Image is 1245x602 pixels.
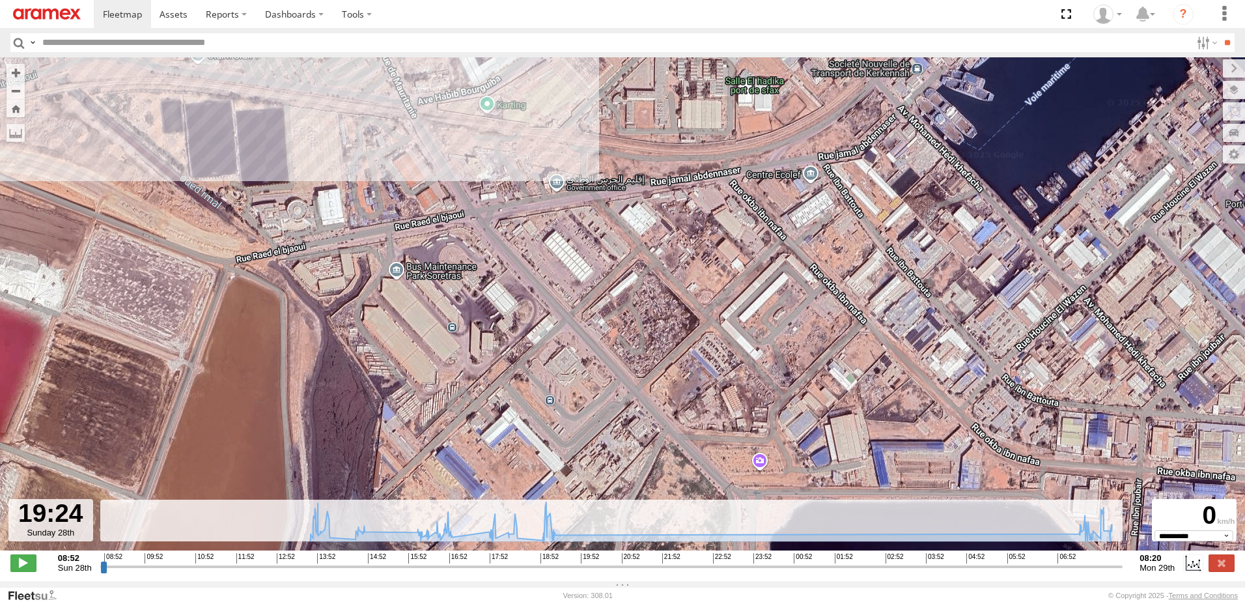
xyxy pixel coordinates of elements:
[1173,4,1194,25] i: ?
[104,553,122,564] span: 08:52
[1154,501,1235,530] div: 0
[713,553,731,564] span: 22:52
[368,553,386,564] span: 14:52
[966,553,985,564] span: 04:52
[794,553,812,564] span: 00:52
[540,553,559,564] span: 18:52
[195,553,214,564] span: 10:52
[490,553,508,564] span: 17:52
[1057,553,1076,564] span: 06:52
[1192,33,1220,52] label: Search Filter Options
[1169,592,1238,599] a: Terms and Conditions
[27,33,38,52] label: Search Query
[13,8,81,20] img: aramex-logo.svg
[1223,145,1245,164] label: Map Settings
[622,553,640,564] span: 20:52
[7,64,25,81] button: Zoom in
[1209,554,1235,571] label: Close
[10,554,36,571] label: Play/Stop
[1089,5,1126,24] div: Montassar Cheffi
[753,553,772,564] span: 23:52
[7,81,25,100] button: Zoom out
[581,553,599,564] span: 19:52
[7,589,67,602] a: Visit our Website
[662,553,680,564] span: 21:52
[7,100,25,117] button: Zoom Home
[408,553,427,564] span: 15:52
[317,553,335,564] span: 13:52
[277,553,295,564] span: 12:52
[1140,553,1175,563] strong: 08:20
[7,124,25,142] label: Measure
[449,553,468,564] span: 16:52
[58,563,92,573] span: Sun 28th Sep 2025
[1108,592,1238,599] div: © Copyright 2025 -
[145,553,163,564] span: 09:52
[886,553,904,564] span: 02:52
[835,553,853,564] span: 01:52
[1140,563,1175,573] span: Mon 29th Sep 2025
[926,553,944,564] span: 03:52
[563,592,613,599] div: Version: 308.01
[58,553,92,563] strong: 08:52
[1007,553,1026,564] span: 05:52
[236,553,255,564] span: 11:52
